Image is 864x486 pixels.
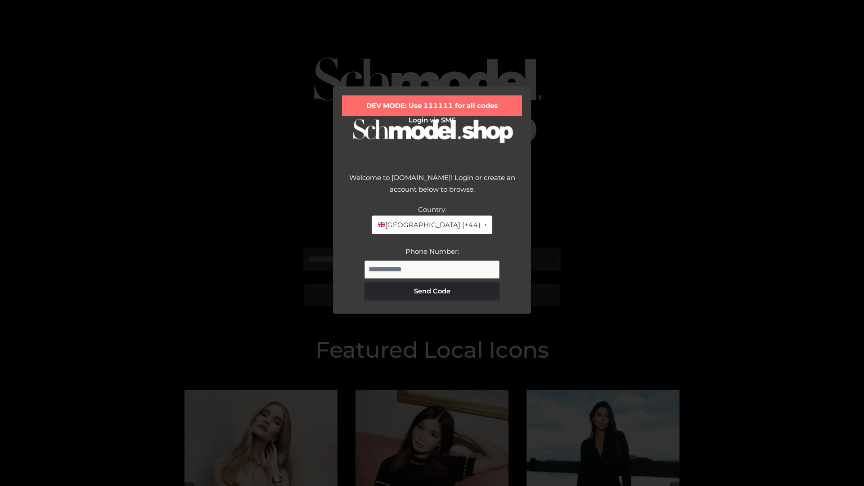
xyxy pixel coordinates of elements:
[342,172,522,204] div: Welcome to [DOMAIN_NAME]! Login or create an account below to browse.
[378,221,385,228] img: 🇬🇧
[418,205,446,214] label: Country:
[405,247,459,256] label: Phone Number:
[342,116,522,124] h2: Login via SMS
[377,219,480,231] span: [GEOGRAPHIC_DATA] (+44)
[342,95,522,116] div: DEV MODE: Use 111111 for all codes
[364,282,499,300] button: Send Code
